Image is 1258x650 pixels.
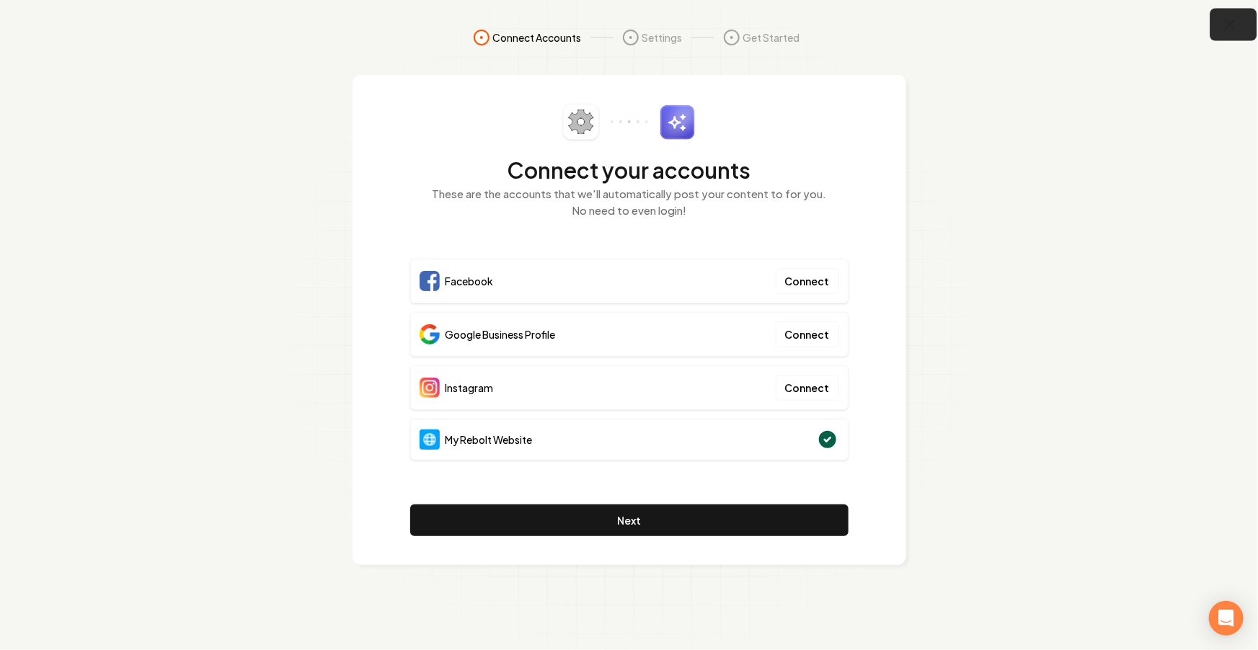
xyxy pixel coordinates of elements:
span: Facebook [446,274,494,288]
span: My Rebolt Website [446,432,533,447]
button: Next [410,504,849,536]
img: sparkles.svg [660,104,695,140]
p: These are the accounts that we'll automatically post your content to for you. No need to even login! [410,186,849,218]
h2: Connect your accounts [410,157,849,183]
button: Connect [776,268,839,294]
div: Open Intercom Messenger [1209,601,1244,636]
img: Website [420,429,440,450]
img: Facebook [420,271,440,291]
span: Get Started [743,30,800,45]
button: Connect [776,321,839,347]
span: Connect Accounts [493,30,582,45]
span: Google Business Profile [446,327,556,342]
span: Settings [642,30,683,45]
span: Instagram [446,380,494,395]
button: Connect [776,375,839,401]
img: connector-dots.svg [611,120,648,123]
img: Google [420,324,440,344]
img: Instagram [420,378,440,398]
